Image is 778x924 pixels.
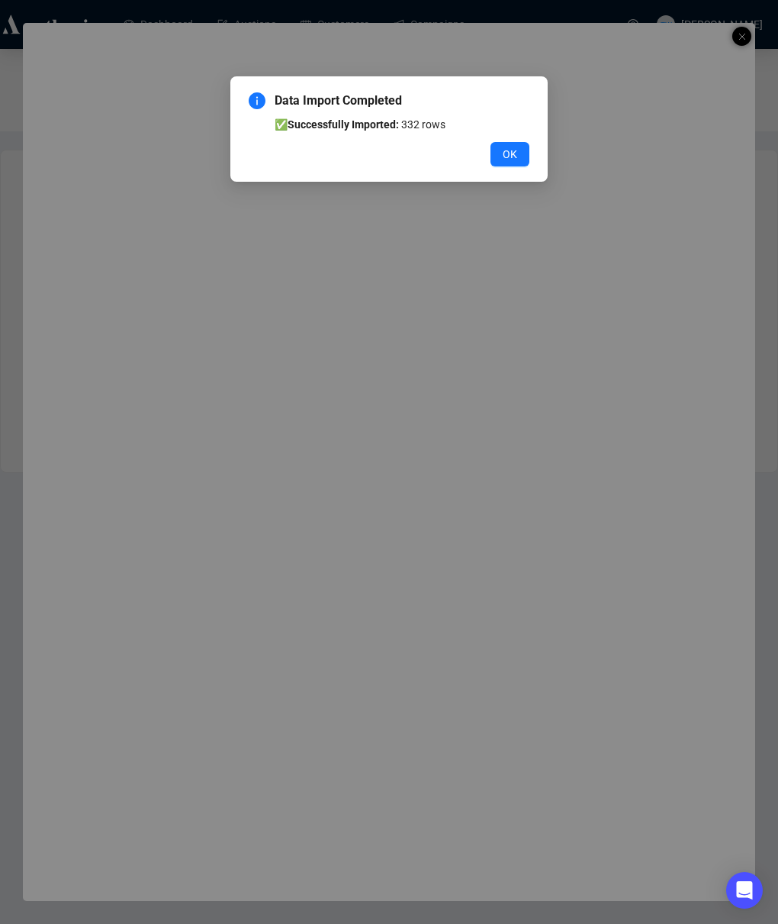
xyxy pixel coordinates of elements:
span: info-circle [249,92,265,109]
li: ✅ 332 rows [275,116,529,133]
b: Successfully Imported: [288,118,399,131]
span: OK [503,146,517,163]
button: OK [490,142,529,166]
span: Data Import Completed [275,92,529,110]
div: Open Intercom Messenger [726,872,763,909]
